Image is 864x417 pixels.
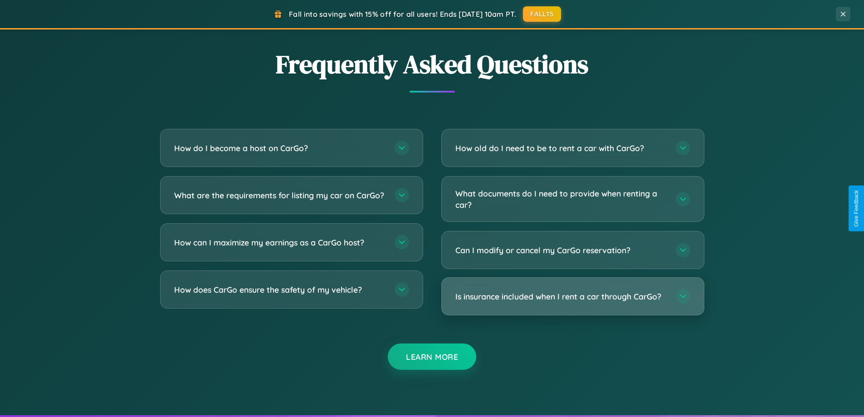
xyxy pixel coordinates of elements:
h3: Is insurance included when I rent a car through CarGo? [455,291,667,302]
h3: What documents do I need to provide when renting a car? [455,188,667,210]
button: Learn More [388,343,476,370]
h3: How does CarGo ensure the safety of my vehicle? [174,284,386,295]
h3: How do I become a host on CarGo? [174,142,386,154]
h3: How old do I need to be to rent a car with CarGo? [455,142,667,154]
button: FALL15 [523,6,561,22]
span: Fall into savings with 15% off for all users! Ends [DATE] 10am PT. [289,10,516,19]
h3: Can I modify or cancel my CarGo reservation? [455,245,667,256]
h2: Frequently Asked Questions [160,47,704,82]
h3: How can I maximize my earnings as a CarGo host? [174,237,386,248]
div: Give Feedback [853,190,859,227]
h3: What are the requirements for listing my car on CarGo? [174,190,386,201]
